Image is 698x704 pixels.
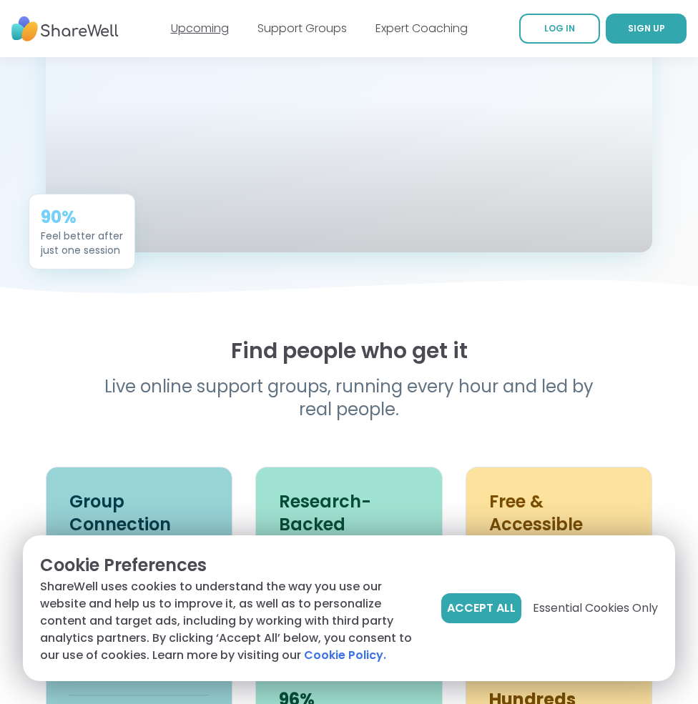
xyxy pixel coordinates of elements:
[628,22,665,34] span: SIGN UP
[519,14,600,44] a: LOG IN
[11,9,119,49] img: ShareWell Nav Logo
[171,20,229,36] a: Upcoming
[46,338,652,364] h2: Find people who get it
[41,228,123,257] div: Feel better after just one session
[441,593,521,623] button: Accept All
[606,14,687,44] a: SIGN UP
[533,600,658,617] span: Essential Cookies Only
[41,205,123,228] div: 90%
[375,20,468,36] a: Expert Coaching
[257,20,347,36] a: Support Groups
[69,490,209,536] h3: Group Connection
[279,490,418,536] h3: Research-Backed
[304,647,386,664] a: Cookie Policy.
[447,600,516,617] span: Accept All
[489,490,629,536] h3: Free & Accessible
[40,552,430,578] p: Cookie Preferences
[544,22,575,34] span: LOG IN
[40,578,430,664] p: ShareWell uses cookies to understand the way you use our website and help us to improve it, as we...
[74,375,624,421] p: Live online support groups, running every hour and led by real people.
